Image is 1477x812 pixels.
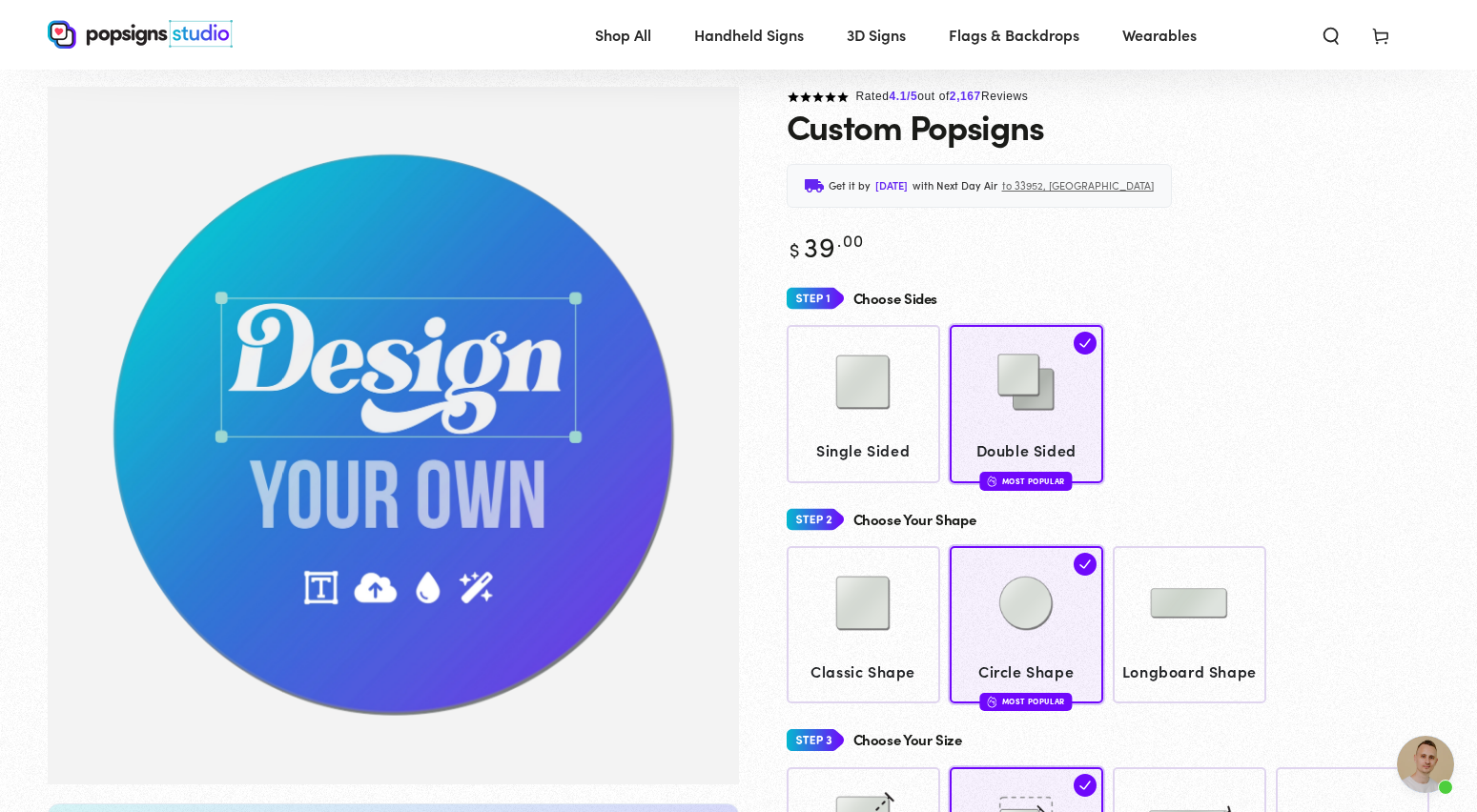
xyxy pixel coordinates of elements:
[48,87,739,785] img: Custom Popsigns
[847,21,906,49] span: 3D Signs
[1121,658,1257,685] span: Longboard Shape
[1074,332,1097,355] img: check.svg
[890,90,907,103] span: 4.1
[978,335,1074,430] img: Double Sided
[1141,556,1237,651] img: Longboard Shape
[875,176,908,195] span: [DATE]
[581,10,666,60] a: Shop All
[815,556,911,651] img: Classic Shape
[950,90,981,103] span: 2,167
[978,556,1074,651] img: Circle Shape
[913,176,997,195] span: with Next Day Air
[1306,13,1356,55] summary: Search our site
[815,335,911,430] img: Single Sided
[1074,553,1097,576] img: check.svg
[853,512,976,528] h4: Choose Your Shape
[856,90,1029,103] span: Rated out of Reviews
[949,21,1079,49] span: Flags & Backdrops
[795,658,931,685] span: Classic Shape
[980,472,1073,490] div: Most Popular
[787,502,844,538] img: Step 2
[980,693,1073,711] div: Most Popular
[790,235,801,262] span: $
[837,228,864,252] sup: .00
[958,658,1094,685] span: Circle Shape
[832,10,920,60] a: 3D Signs
[1122,21,1197,49] span: Wearables
[1002,176,1154,195] span: to 33952, [GEOGRAPHIC_DATA]
[1113,546,1266,703] a: Longboard Shape Longboard Shape
[787,722,844,758] img: Step 3
[950,325,1103,482] a: Double Sided Double Sided Most Popular
[48,87,739,785] media-gallery: Gallery Viewer
[680,10,818,60] a: Handheld Signs
[934,10,1094,60] a: Flags & Backdrops
[988,475,997,488] img: fire.svg
[48,20,233,49] img: Popsigns Studio
[787,226,865,265] bdi: 39
[988,695,997,708] img: fire.svg
[795,436,931,464] span: Single Sided
[787,281,844,316] img: Step 1
[853,291,938,307] h4: Choose Sides
[853,732,962,748] h4: Choose Your Size
[829,176,871,195] span: Get it by
[958,436,1094,464] span: Double Sided
[1397,736,1454,793] a: Open chat
[787,325,940,482] a: Single Sided Single Sided
[907,90,917,103] span: /5
[1074,774,1097,797] img: check.svg
[787,107,1044,145] h1: Custom Popsigns
[595,21,651,49] span: Shop All
[1108,10,1211,60] a: Wearables
[694,21,804,49] span: Handheld Signs
[950,546,1103,703] a: Circle Shape Circle Shape Most Popular
[787,546,940,703] a: Classic Shape Classic Shape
